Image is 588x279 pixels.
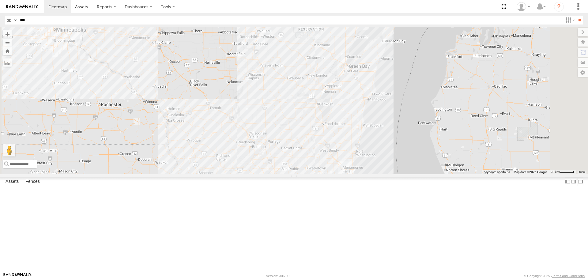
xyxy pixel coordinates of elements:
[514,2,532,11] div: Cindy Spingler
[2,178,22,186] label: Assets
[13,16,18,25] label: Search Query
[554,2,564,12] i: ?
[266,274,289,278] div: Version: 306.00
[22,178,43,186] label: Fences
[551,170,559,174] span: 20 km
[549,170,576,174] button: Map Scale: 20 km per 44 pixels
[578,68,588,77] label: Map Settings
[3,58,12,67] label: Measure
[3,273,32,279] a: Visit our Website
[3,30,12,38] button: Zoom in
[577,177,583,186] label: Hide Summary Table
[3,144,15,156] button: Drag Pegman onto the map to open Street View
[514,170,547,174] span: Map data ©2025 Google
[3,47,12,55] button: Zoom Home
[571,177,577,186] label: Dock Summary Table to the Right
[484,170,510,174] button: Keyboard shortcuts
[552,274,585,278] a: Terms and Conditions
[565,177,571,186] label: Dock Summary Table to the Left
[6,5,38,9] img: rand-logo.svg
[3,38,12,47] button: Zoom out
[563,16,576,25] label: Search Filter Options
[524,274,585,278] div: © Copyright 2025 -
[579,171,585,173] a: Terms (opens in new tab)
